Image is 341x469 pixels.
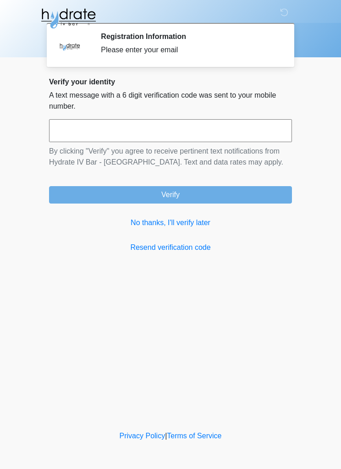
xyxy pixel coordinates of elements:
[40,7,97,30] img: Hydrate IV Bar - Glendale Logo
[49,90,292,112] p: A text message with a 6 digit verification code was sent to your mobile number.
[165,432,167,440] a: |
[56,32,83,60] img: Agent Avatar
[167,432,221,440] a: Terms of Service
[101,44,278,55] div: Please enter your email
[120,432,165,440] a: Privacy Policy
[49,186,292,204] button: Verify
[49,242,292,253] a: Resend verification code
[49,217,292,228] a: No thanks, I'll verify later
[49,77,292,86] h2: Verify your identity
[49,146,292,168] p: By clicking "Verify" you agree to receive pertinent text notifications from Hydrate IV Bar - [GEO...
